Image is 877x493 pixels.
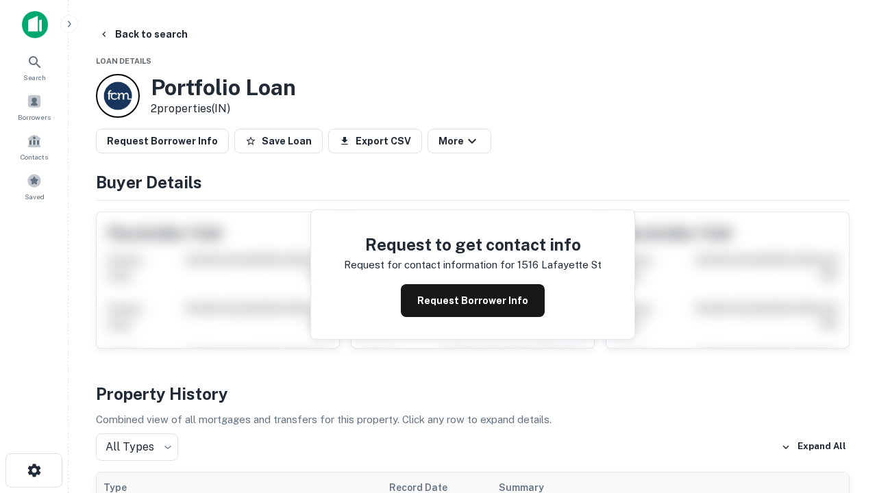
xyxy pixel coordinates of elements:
span: Saved [25,191,45,202]
a: Search [4,49,64,86]
button: Export CSV [328,129,422,153]
a: Saved [4,168,64,205]
button: Request Borrower Info [401,284,545,317]
span: Search [23,72,46,83]
button: Save Loan [234,129,323,153]
iframe: Chat Widget [808,383,877,449]
h4: Property History [96,381,850,406]
h3: Portfolio Loan [151,75,296,101]
button: Expand All [778,437,850,457]
button: More [428,129,491,153]
p: 2 properties (IN) [151,101,296,117]
button: Request Borrower Info [96,129,229,153]
div: All Types [96,433,178,461]
h4: Request to get contact info [344,232,602,257]
img: capitalize-icon.png [22,11,48,38]
a: Borrowers [4,88,64,125]
span: Contacts [21,151,48,162]
p: 1516 lafayette st [517,257,602,273]
p: Request for contact information for [344,257,515,273]
span: Loan Details [96,57,151,65]
a: Contacts [4,128,64,165]
button: Back to search [93,22,193,47]
span: Borrowers [18,112,51,123]
p: Combined view of all mortgages and transfers for this property. Click any row to expand details. [96,412,850,428]
h4: Buyer Details [96,170,850,194]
